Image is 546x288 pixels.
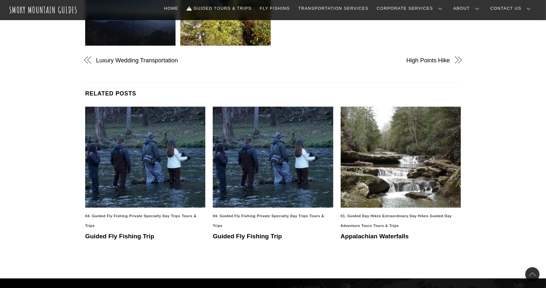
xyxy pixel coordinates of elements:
a: About [451,2,484,15]
img: 2242952610_0057f41b49_o-min [341,107,461,208]
a: Extraordinary Day Hikes [382,214,428,218]
a: Private Specialty Day Trips [129,214,180,218]
h4: Related Posts [85,83,461,98]
a: Luxury Wedding Transportation [96,56,262,65]
a: Tours & Trips [373,224,399,228]
span: , [180,214,182,218]
a: Guided Tours & Trips [184,2,254,15]
a: Guided Fly Fishing Trip [85,233,154,240]
a: Corporate Services [374,2,448,15]
a: High Points Hike [284,56,450,65]
a: Private Specialty Day Trips [257,214,308,218]
a: Smoky Mountain Guides [9,5,78,15]
a: Appalachian Waterfalls [341,233,409,240]
span: , [381,214,382,218]
a: Contact Us [488,2,536,15]
img: smokymountainguides.com-fishing_tour_02-50 [213,107,333,208]
a: Home [162,2,181,15]
span: , [372,224,373,228]
span: , [128,214,129,218]
a: 04. Guided Fly Fishing [213,214,256,218]
a: 01. Guided Day Hikes [341,214,381,218]
span: , [308,214,309,218]
a: Fly Fishing [257,2,292,15]
a: Guided Fly Fishing Trip [213,233,282,240]
img: smokymountainguides.com-fishing_tour_02-50 [85,107,205,208]
span: , [428,214,430,218]
a: Transportation Services [296,2,371,15]
span: , [256,214,257,218]
a: 04. Guided Fly Fishing [85,214,128,218]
